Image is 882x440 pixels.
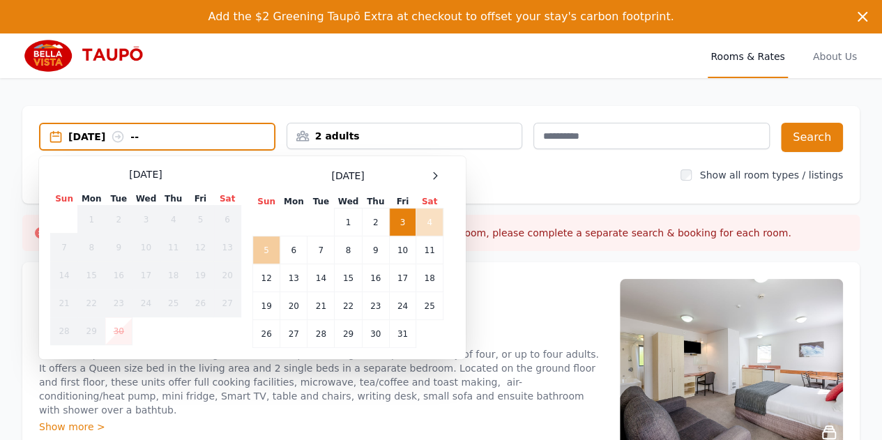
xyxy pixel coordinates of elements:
td: 14 [51,261,78,289]
td: 6 [280,236,307,264]
td: 10 [132,234,160,261]
td: 30 [105,317,132,345]
td: 17 [389,264,416,292]
td: 2 [105,206,132,234]
td: 19 [253,292,280,320]
p: Our most spacious rooms, these large unit suit a couple wanting more space, a family of four, or ... [39,347,603,417]
th: Wed [132,192,160,206]
td: 21 [307,292,335,320]
span: Add the $2 Greening Taupō Extra at checkout to offset your stay's carbon footprint. [208,10,674,23]
td: 18 [160,261,187,289]
th: Wed [335,195,362,208]
td: 5 [253,236,280,264]
td: 1 [78,206,105,234]
td: 21 [51,289,78,317]
td: 29 [78,317,105,345]
a: Rooms & Rates [708,33,787,78]
td: 30 [362,320,389,348]
td: 13 [214,234,241,261]
td: 22 [335,292,362,320]
td: 4 [416,208,443,236]
td: 11 [416,236,443,264]
th: Sat [214,192,241,206]
td: 6 [214,206,241,234]
td: 24 [132,289,160,317]
td: 22 [78,289,105,317]
td: 28 [51,317,78,345]
td: 17 [132,261,160,289]
th: Sat [416,195,443,208]
td: 18 [416,264,443,292]
td: 29 [335,320,362,348]
td: 28 [307,320,335,348]
span: [DATE] [129,167,162,181]
th: Mon [280,195,307,208]
a: About Us [810,33,860,78]
td: 27 [280,320,307,348]
td: 24 [389,292,416,320]
th: Tue [105,192,132,206]
td: 9 [362,236,389,264]
th: Mon [78,192,105,206]
td: 16 [105,261,132,289]
th: Thu [362,195,389,208]
td: 23 [362,292,389,320]
td: 23 [105,289,132,317]
td: 13 [280,264,307,292]
td: 26 [187,289,213,317]
td: 14 [307,264,335,292]
td: 20 [214,261,241,289]
span: [DATE] [331,169,364,183]
td: 25 [416,292,443,320]
td: 5 [187,206,213,234]
td: 20 [280,292,307,320]
td: 26 [253,320,280,348]
label: Show all room types / listings [700,169,843,181]
td: 3 [389,208,416,236]
td: 3 [132,206,160,234]
td: 9 [105,234,132,261]
td: 16 [362,264,389,292]
td: 11 [160,234,187,261]
td: 7 [51,234,78,261]
th: Sun [51,192,78,206]
div: Show more > [39,420,603,434]
td: 15 [78,261,105,289]
td: 31 [389,320,416,348]
td: 27 [214,289,241,317]
td: 10 [389,236,416,264]
button: Search [781,123,843,152]
th: Sun [253,195,280,208]
td: 2 [362,208,389,236]
td: 12 [253,264,280,292]
td: 15 [335,264,362,292]
div: [DATE] -- [68,130,274,144]
td: 7 [307,236,335,264]
th: Thu [160,192,187,206]
td: 19 [187,261,213,289]
div: 2 adults [287,129,522,143]
img: Bella Vista Taupo [22,39,157,73]
th: Tue [307,195,335,208]
td: 8 [78,234,105,261]
td: 25 [160,289,187,317]
td: 4 [160,206,187,234]
td: 1 [335,208,362,236]
td: 8 [335,236,362,264]
th: Fri [389,195,416,208]
td: 12 [187,234,213,261]
th: Fri [187,192,213,206]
